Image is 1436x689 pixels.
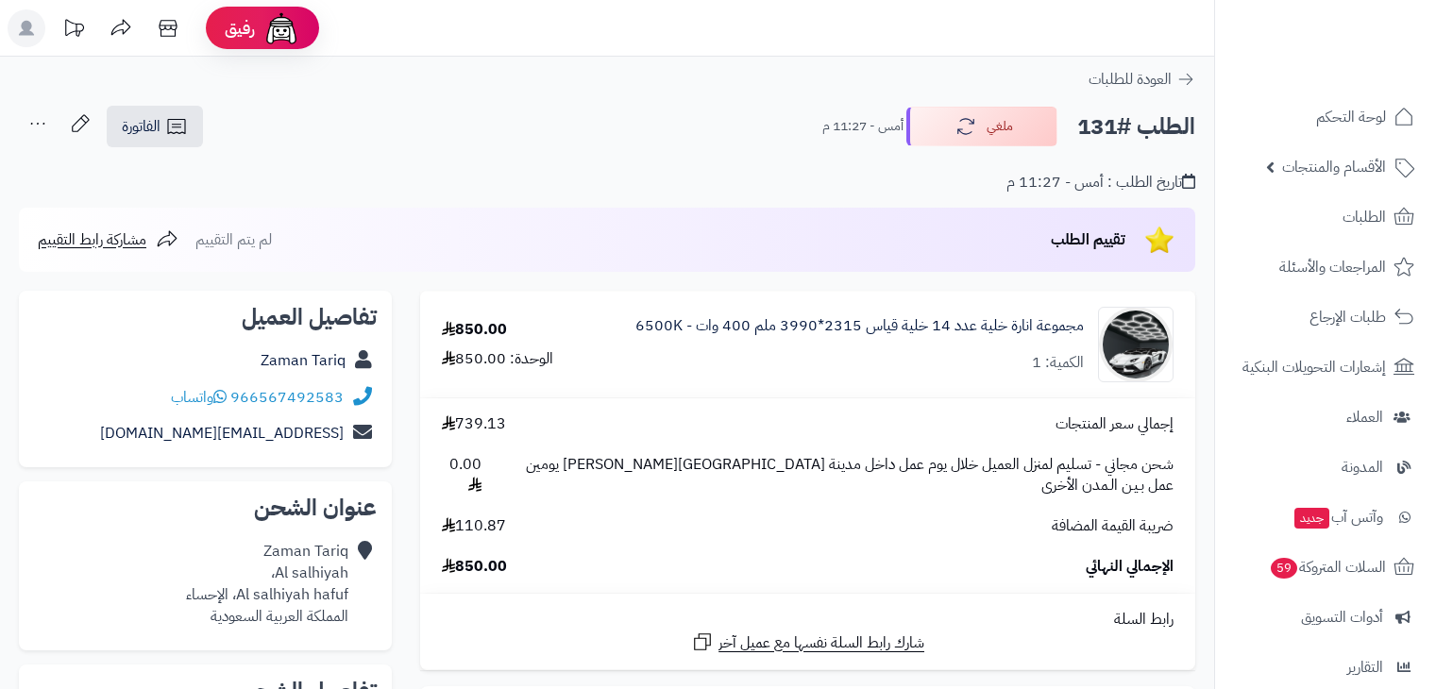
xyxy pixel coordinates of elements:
a: شارك رابط السلة نفسها مع عميل آخر [691,630,924,654]
a: العملاء [1226,395,1425,440]
span: طلبات الإرجاع [1309,304,1386,330]
span: جديد [1294,508,1329,529]
span: أدوات التسويق [1301,604,1383,630]
a: Zaman Tariq [261,349,346,372]
a: الفاتورة [107,106,203,147]
img: 1756582290-14-90x90.png [1099,307,1173,382]
span: تقييم الطلب [1051,228,1125,251]
div: تاريخ الطلب : أمس - 11:27 م [1006,172,1195,193]
h2: تفاصيل العميل [34,306,377,328]
span: العملاء [1346,404,1383,430]
span: وآتس آب [1292,504,1383,530]
span: الطلبات [1343,204,1386,230]
a: [EMAIL_ADDRESS][DOMAIN_NAME] [100,422,344,445]
div: رابط السلة [428,609,1188,630]
div: الكمية: 1 [1032,352,1084,374]
img: ai-face.png [262,9,300,47]
span: لم يتم التقييم [195,228,272,251]
span: 739.13 [442,413,506,435]
span: 59 [1271,558,1298,580]
span: 0.00 [442,454,481,497]
span: مشاركة رابط التقييم [38,228,146,251]
h2: الطلب #131 [1077,108,1195,146]
span: لوحة التحكم [1316,104,1386,130]
div: الوحدة: 850.00 [442,348,553,370]
a: الطلبات [1226,194,1425,240]
span: رفيق [225,17,255,40]
a: المراجعات والأسئلة [1226,244,1425,290]
span: إشعارات التحويلات البنكية [1242,354,1386,380]
a: تحديثات المنصة [50,9,97,52]
span: شحن مجاني - تسليم لمنزل العميل خلال يوم عمل داخل مدينة [GEOGRAPHIC_DATA][PERSON_NAME] يومين عمل ب... [500,454,1174,497]
small: أمس - 11:27 م [822,117,904,136]
a: 966567492583 [230,386,344,409]
img: logo-2.png [1308,42,1418,81]
span: المراجعات والأسئلة [1279,254,1386,280]
span: المدونة [1342,454,1383,480]
span: شارك رابط السلة نفسها مع عميل آخر [718,632,924,654]
a: أدوات التسويق [1226,595,1425,640]
a: طلبات الإرجاع [1226,294,1425,340]
a: لوحة التحكم [1226,94,1425,140]
a: العودة للطلبات [1089,68,1195,91]
a: مجموعة انارة خلية عدد 14 خلية قياس 2315*3990 ملم 400 وات - 6500K [635,315,1084,337]
span: إجمالي سعر المنتجات [1056,413,1174,435]
a: السلات المتروكة59 [1226,545,1425,590]
span: ضريبة القيمة المضافة [1052,515,1174,537]
span: الإجمالي النهائي [1086,556,1174,578]
a: المدونة [1226,445,1425,490]
span: الفاتورة [122,115,160,138]
a: مشاركة رابط التقييم [38,228,178,251]
span: 850.00 [442,556,507,578]
span: التقارير [1347,654,1383,681]
span: العودة للطلبات [1089,68,1172,91]
span: السلات المتروكة [1269,554,1386,580]
a: إشعارات التحويلات البنكية [1226,344,1425,390]
div: 850.00 [442,319,507,341]
div: Zaman Tariq Al salhiyah، Al salhiyah hafuf، الإحساء المملكة العربية السعودية [186,541,348,627]
button: ملغي [906,107,1057,146]
a: واتساب [171,386,227,409]
a: وآتس آبجديد [1226,495,1425,540]
h2: عنوان الشحن [34,496,377,519]
span: الأقسام والمنتجات [1282,154,1386,180]
span: 110.87 [442,515,506,537]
